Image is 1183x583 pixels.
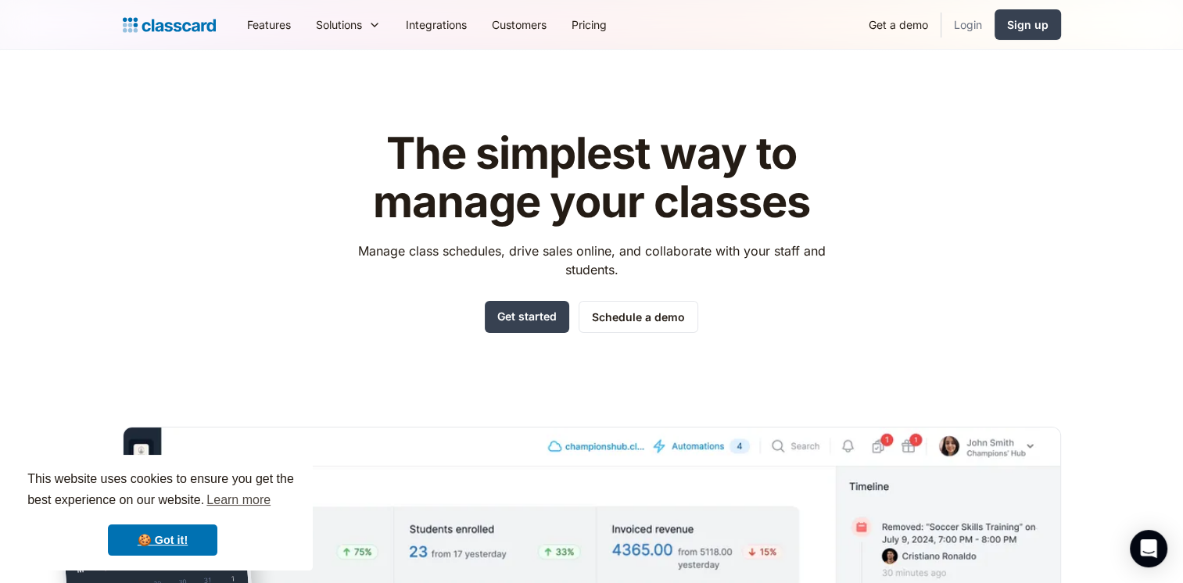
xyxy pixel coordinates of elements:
[1007,16,1049,33] div: Sign up
[579,301,698,333] a: Schedule a demo
[343,130,840,226] h1: The simplest way to manage your classes
[303,7,393,42] div: Solutions
[559,7,619,42] a: Pricing
[941,7,995,42] a: Login
[123,14,216,36] a: home
[108,524,217,556] a: dismiss cookie message
[343,241,840,279] p: Manage class schedules, drive sales online, and collaborate with your staff and students.
[856,7,941,42] a: Get a demo
[479,7,559,42] a: Customers
[485,301,569,333] a: Get started
[235,7,303,42] a: Features
[393,7,479,42] a: Integrations
[27,470,298,512] span: This website uses cookies to ensure you get the best experience on our website.
[995,9,1061,40] a: Sign up
[13,455,313,570] div: cookieconsent
[316,16,362,33] div: Solutions
[204,488,273,512] a: learn more about cookies
[1130,530,1167,567] div: Open Intercom Messenger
